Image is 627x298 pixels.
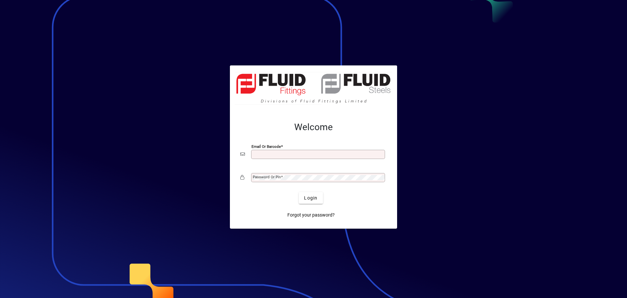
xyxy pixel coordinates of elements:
a: Forgot your password? [285,209,337,221]
span: Login [304,195,317,202]
mat-label: Email or Barcode [251,144,281,149]
span: Forgot your password? [287,212,335,219]
mat-label: Password or Pin [253,175,281,179]
h2: Welcome [240,122,387,133]
button: Login [299,192,323,204]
